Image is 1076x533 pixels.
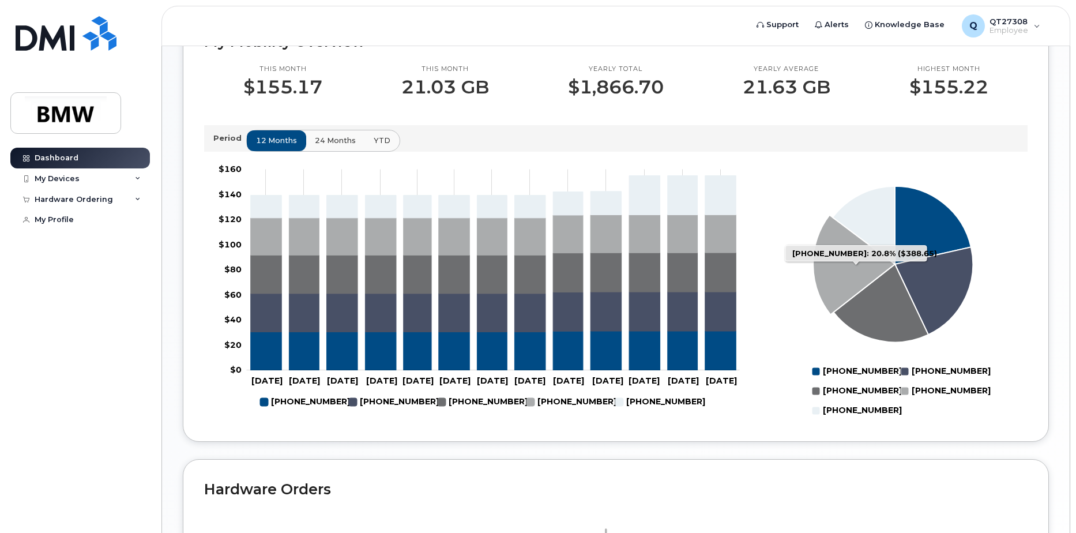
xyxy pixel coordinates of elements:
g: 864-907-5067 [260,392,350,412]
g: 864-800-9928 [251,215,736,255]
g: 864-501-8043 [251,175,736,217]
tspan: [DATE] [439,376,471,386]
g: Legend [260,392,705,412]
span: Q [969,19,977,33]
p: $155.17 [243,77,322,97]
p: This month [243,65,322,74]
g: 864-999-0435 [349,392,439,412]
g: 864-800-9928: 20.8% [813,215,895,315]
tspan: $0 [230,365,242,375]
p: Period [213,133,246,144]
g: 864-999-0435 [251,292,736,332]
p: $155.22 [909,77,988,97]
p: 21.63 GB [743,77,830,97]
tspan: [DATE] [592,376,623,386]
tspan: $80 [224,264,242,275]
tspan: $120 [219,214,242,224]
span: Alerts [825,19,849,31]
span: Support [766,19,799,31]
tspan: [DATE] [668,376,699,386]
tspan: $100 [219,239,242,249]
g: 864-501-8043 [615,392,705,412]
p: 21.03 GB [401,77,489,97]
tspan: [DATE] [514,376,545,386]
div: QT27308 [954,14,1048,37]
a: Knowledge Base [857,13,953,36]
g: Series [813,186,973,342]
tspan: [DATE] [366,376,397,386]
tspan: $140 [219,189,242,199]
g: Legend [812,362,991,421]
p: Yearly total [568,65,664,74]
tspan: $20 [224,339,242,350]
p: Yearly average [743,65,830,74]
g: 864-907-5067 [251,331,736,370]
p: $1,866.70 [568,77,664,97]
span: Knowledge Base [875,19,945,31]
a: Alerts [807,13,857,36]
g: 864-800-9928: 20.8% [901,381,991,401]
g: 864-800-9928 [526,392,616,412]
g: Chart [219,164,740,412]
tspan: [DATE] [289,376,320,386]
span: Employee [990,26,1028,35]
tspan: [DATE] [706,376,737,386]
tspan: [DATE] [477,376,508,386]
g: Chart [812,186,991,421]
h2: Hardware Orders [204,481,1028,498]
g: 864-800-9908 [438,392,528,412]
span: QT27308 [990,17,1028,26]
tspan: $60 [224,289,242,299]
g: 864-800-9908 [251,253,736,294]
tspan: [DATE] [402,376,434,386]
tspan: [DATE] [327,376,358,386]
tspan: $160 [219,164,242,174]
tspan: $40 [224,314,242,325]
iframe: Messenger Launcher [1026,483,1067,524]
a: Support [748,13,807,36]
p: Highest month [909,65,988,74]
tspan: [DATE] [553,376,584,386]
tspan: [DATE] [629,376,660,386]
tspan: [DATE] [251,376,283,386]
p: This month [401,65,489,74]
span: YTD [374,135,390,146]
span: 24 months [315,135,356,146]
